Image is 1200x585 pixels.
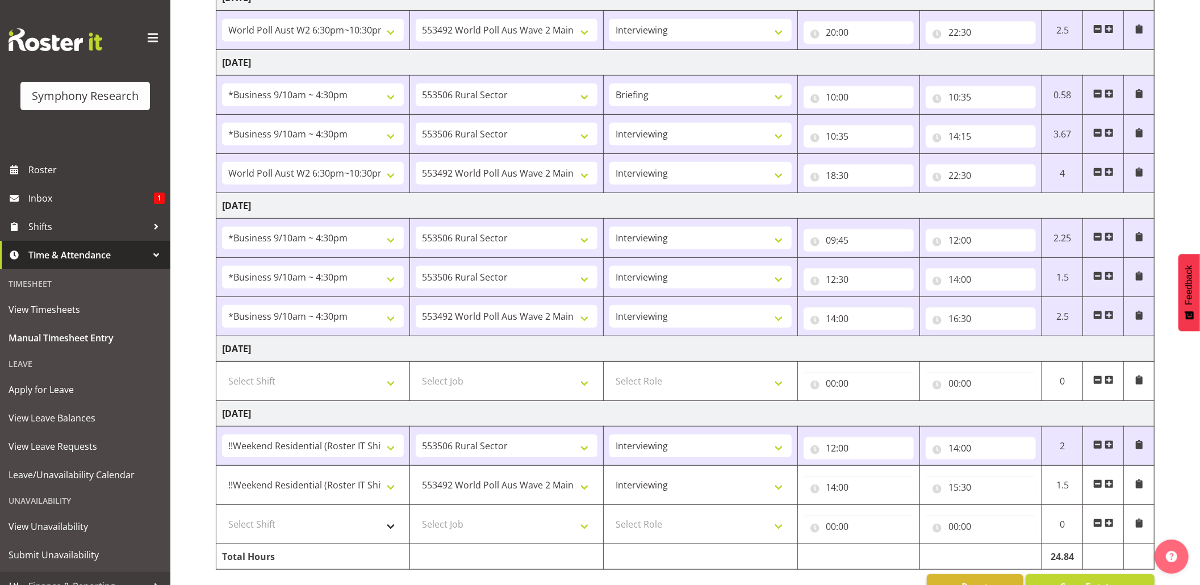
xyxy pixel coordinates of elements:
[1042,11,1083,50] td: 2.5
[1042,219,1083,258] td: 2.25
[804,268,914,291] input: Click to select...
[804,476,914,499] input: Click to select...
[216,193,1155,219] td: [DATE]
[3,295,168,324] a: View Timesheets
[804,437,914,459] input: Click to select...
[28,246,148,264] span: Time & Attendance
[3,432,168,461] a: View Leave Requests
[804,372,914,395] input: Click to select...
[9,518,162,535] span: View Unavailability
[1042,297,1083,336] td: 2.5
[1042,505,1083,544] td: 0
[9,438,162,455] span: View Leave Requests
[216,544,410,570] td: Total Hours
[1042,76,1083,115] td: 0.58
[3,541,168,569] a: Submit Unavailability
[804,21,914,44] input: Click to select...
[1042,544,1083,570] td: 24.84
[3,352,168,375] div: Leave
[926,229,1036,252] input: Click to select...
[216,336,1155,362] td: [DATE]
[9,301,162,318] span: View Timesheets
[3,461,168,489] a: Leave/Unavailability Calendar
[926,437,1036,459] input: Click to select...
[1184,265,1194,305] span: Feedback
[1042,154,1083,193] td: 4
[3,375,168,404] a: Apply for Leave
[154,193,165,204] span: 1
[9,466,162,483] span: Leave/Unavailability Calendar
[926,372,1036,395] input: Click to select...
[926,268,1036,291] input: Click to select...
[1166,551,1177,562] img: help-xxl-2.png
[804,164,914,187] input: Click to select...
[926,125,1036,148] input: Click to select...
[3,324,168,352] a: Manual Timesheet Entry
[804,229,914,252] input: Click to select...
[28,161,165,178] span: Roster
[1042,362,1083,401] td: 0
[9,546,162,563] span: Submit Unavailability
[926,164,1036,187] input: Click to select...
[9,329,162,346] span: Manual Timesheet Entry
[9,381,162,398] span: Apply for Leave
[926,86,1036,108] input: Click to select...
[1042,115,1083,154] td: 3.67
[926,476,1036,499] input: Click to select...
[804,86,914,108] input: Click to select...
[216,401,1155,427] td: [DATE]
[1042,258,1083,297] td: 1.5
[3,512,168,541] a: View Unavailability
[216,50,1155,76] td: [DATE]
[28,218,148,235] span: Shifts
[1042,466,1083,505] td: 1.5
[3,272,168,295] div: Timesheet
[926,307,1036,330] input: Click to select...
[1042,427,1083,466] td: 2
[1178,254,1200,331] button: Feedback - Show survey
[3,489,168,512] div: Unavailability
[926,21,1036,44] input: Click to select...
[804,125,914,148] input: Click to select...
[804,515,914,538] input: Click to select...
[28,190,154,207] span: Inbox
[9,409,162,427] span: View Leave Balances
[804,307,914,330] input: Click to select...
[9,28,102,51] img: Rosterit website logo
[3,404,168,432] a: View Leave Balances
[32,87,139,105] div: Symphony Research
[926,515,1036,538] input: Click to select...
